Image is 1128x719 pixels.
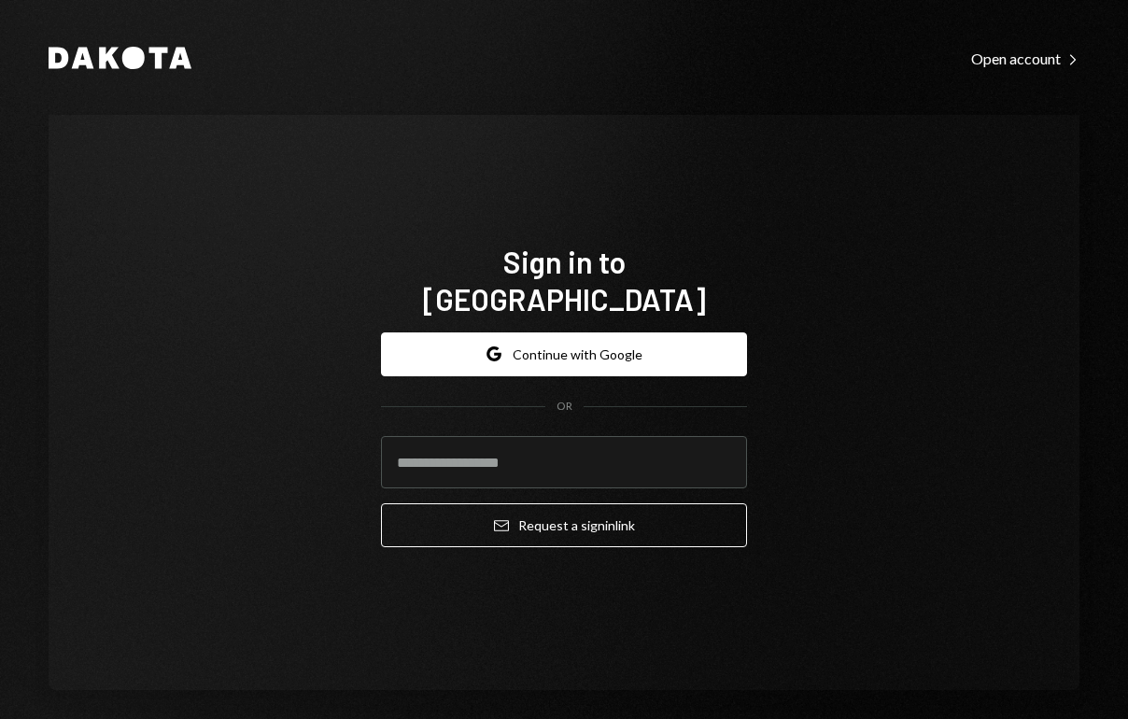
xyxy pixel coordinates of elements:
div: Open account [971,49,1079,68]
button: Request a signinlink [381,503,747,547]
button: Continue with Google [381,332,747,376]
div: OR [557,399,572,415]
h1: Sign in to [GEOGRAPHIC_DATA] [381,243,747,317]
a: Open account [971,48,1079,68]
